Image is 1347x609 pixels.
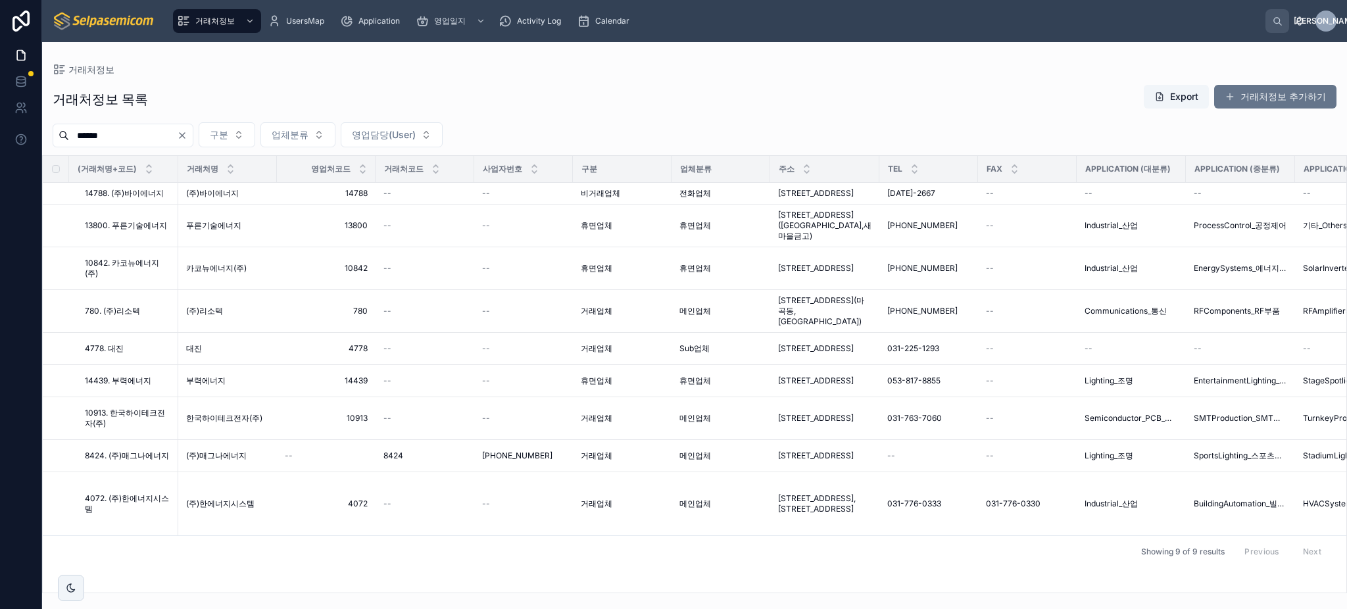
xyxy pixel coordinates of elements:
[1085,188,1092,199] span: --
[1194,188,1287,199] a: --
[679,499,711,509] span: 메인업체
[434,16,466,26] span: 영업일지
[1194,306,1287,316] a: RFComponents_RF부품
[778,343,854,354] span: [STREET_ADDRESS]
[383,306,466,316] a: --
[186,343,202,354] span: 대진
[986,306,994,316] span: --
[679,451,762,461] a: 메인업체
[186,263,269,274] a: 카코뉴에너지(주)
[1303,343,1311,354] span: --
[383,220,391,231] span: --
[85,188,170,199] a: 14788. (주)바이에너지
[887,413,970,424] a: 031-763-7060
[1141,547,1225,557] span: Showing 9 of 9 results
[285,499,368,509] span: 4072
[1085,220,1138,231] span: Industrial_산업
[581,188,664,199] a: 비거래업체
[986,451,994,461] span: --
[778,263,871,274] a: [STREET_ADDRESS]
[1085,188,1178,199] a: --
[186,376,226,386] span: 부력에너지
[186,263,247,274] span: 카코뉴에너지(주)
[383,343,466,354] a: --
[778,188,871,199] a: [STREET_ADDRESS]
[986,413,1069,424] a: --
[285,413,368,424] span: 10913
[482,188,490,199] span: --
[85,408,170,429] a: 10913. 한국하이테크전자(주)
[285,220,368,231] a: 13800
[186,413,262,424] span: 한국하이테크전자(주)
[1085,499,1178,509] a: Industrial_산업
[679,220,711,231] span: 휴면업체
[1085,413,1178,424] a: Semiconductor_PCB_반도체_PCB
[986,376,994,386] span: --
[383,499,466,509] a: --
[186,220,269,231] a: 푸른기술에너지
[199,122,255,147] button: Select Button
[887,376,941,386] span: 053-817-8855
[272,128,308,141] span: 업체분류
[336,9,409,33] a: Application
[383,413,391,424] span: --
[482,343,490,354] span: --
[1085,343,1092,354] span: --
[1194,451,1287,461] a: SportsLighting_스포츠조명
[581,343,612,354] span: 거래업체
[679,220,762,231] a: 휴면업체
[887,188,935,199] span: [DATE]-2667
[679,343,762,354] a: Sub업체
[887,306,958,316] span: [PHONE_NUMBER]
[482,263,565,274] a: --
[383,263,466,274] a: --
[986,499,1069,509] a: 031-776-0330
[285,306,368,316] span: 780
[1085,263,1138,274] span: Industrial_산업
[1085,451,1178,461] a: Lighting_조명
[887,451,970,461] a: --
[53,11,156,32] img: App logo
[85,376,170,386] a: 14439. 부력에너지
[986,376,1069,386] a: --
[778,295,871,327] a: [STREET_ADDRESS](마곡동, [GEOGRAPHIC_DATA])
[383,188,391,199] span: --
[1194,220,1287,231] a: ProcessControl_공정제어
[85,220,167,231] span: 13800. 푸른기술에너지
[778,451,871,461] a: [STREET_ADDRESS]
[986,343,1069,354] a: --
[581,413,612,424] span: 거래업체
[383,499,391,509] span: --
[383,376,466,386] a: --
[581,451,664,461] a: 거래업체
[1194,499,1287,509] a: BuildingAutomation_빌딩자동화
[285,343,368,354] a: 4778
[53,63,114,76] a: 거래처정보
[595,16,629,26] span: Calendar
[384,164,424,174] span: 거래처코드
[412,9,492,33] a: 영업일지
[1085,451,1133,461] span: Lighting_조명
[778,451,854,461] span: [STREET_ADDRESS]
[887,413,942,424] span: 031-763-7060
[778,376,854,386] span: [STREET_ADDRESS]
[679,413,711,424] span: 메인업체
[383,413,466,424] a: --
[1194,306,1280,316] span: RFComponents_RF부품
[358,16,400,26] span: Application
[1194,188,1202,199] span: --
[779,164,795,174] span: 주소
[1085,220,1178,231] a: Industrial_산업
[285,451,368,461] a: --
[85,220,170,231] a: 13800. 푸른기술에너지
[679,263,762,274] a: 휴면업체
[482,263,490,274] span: --
[1194,343,1287,354] a: --
[778,188,854,199] span: [STREET_ADDRESS]
[383,451,466,461] a: 8424
[85,306,170,316] a: 780. (주)리소텍
[186,499,255,509] span: (주)한에너지시스템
